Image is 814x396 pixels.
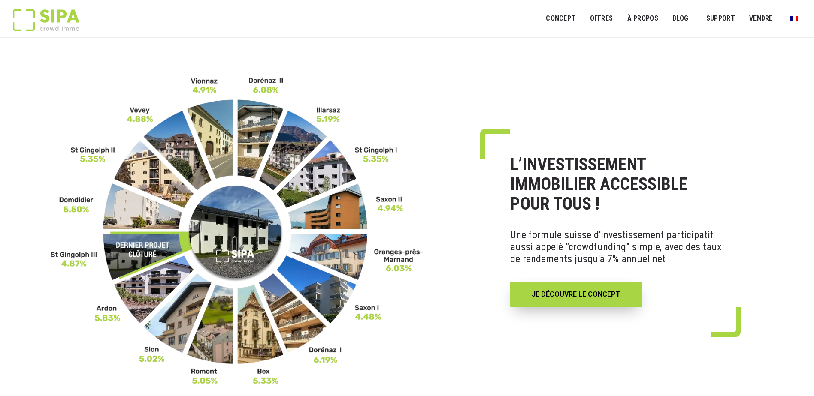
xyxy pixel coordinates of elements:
nav: Menu principal [546,8,801,29]
a: JE DÉCOUVRE LE CONCEPT [510,282,642,307]
img: FR-_3__11zon [51,76,424,385]
a: À PROPOS [621,9,664,28]
p: Une formule suisse d'investissement participatif aussi appelé "crowdfunding" simple, avec des tau... [510,222,722,271]
a: VENDRE [744,9,778,28]
a: OFFRES [584,9,618,28]
a: Blog [667,9,694,28]
a: SUPPORT [701,9,741,28]
a: Passer à [785,10,804,27]
a: Concept [540,9,581,28]
h1: L’INVESTISSEMENT IMMOBILIER ACCESSIBLE POUR TOUS ! [510,155,722,214]
img: Français [790,16,798,21]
